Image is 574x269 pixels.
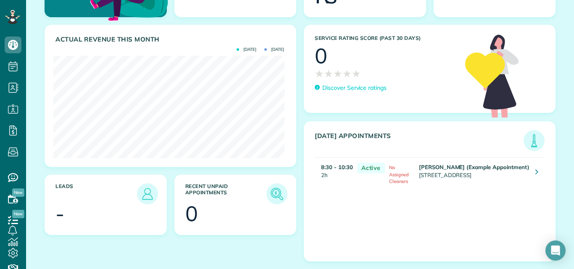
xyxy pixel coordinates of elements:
td: 2h [315,158,353,188]
div: Open Intercom Messenger [545,240,566,261]
span: [DATE] [264,47,284,52]
span: ★ [342,66,352,81]
h3: Actual Revenue this month [55,36,287,43]
span: ★ [333,66,342,81]
span: Active [357,163,385,173]
h3: Service Rating score (past 30 days) [315,35,457,41]
strong: 8:30 - 10:30 [321,164,353,170]
img: icon_leads-1bed01f49abd5b7fead27621c3d59655bb73ed531f8eeb49469d10e621d6b896.png [139,185,156,202]
div: 0 [185,203,198,224]
img: icon_todays_appointments-901f7ab196bb0bea1936b74009e4eb5ffbc2d2711fa7634e0d609ed5ef32b18b.png [526,132,542,149]
span: ★ [324,66,333,81]
h3: Leads [55,183,137,204]
td: [STREET_ADDRESS] [417,158,529,188]
span: No Assigned Cleaners [389,165,409,184]
div: 0 [315,45,327,66]
span: New [12,210,24,218]
span: ★ [315,66,324,81]
a: Discover Service ratings [315,84,387,92]
div: - [55,203,64,224]
h3: [DATE] Appointments [315,132,524,151]
img: icon_unpaid_appointments-47b8ce3997adf2238b356f14209ab4cced10bd1f174958f3ca8f1d0dd7fffeee.png [269,185,285,202]
strong: [PERSON_NAME] (Example Appointment) [419,164,529,170]
h3: Recent unpaid appointments [185,183,267,204]
p: Discover Service ratings [322,84,387,92]
span: New [12,188,24,197]
span: [DATE] [237,47,256,52]
span: ★ [352,66,361,81]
